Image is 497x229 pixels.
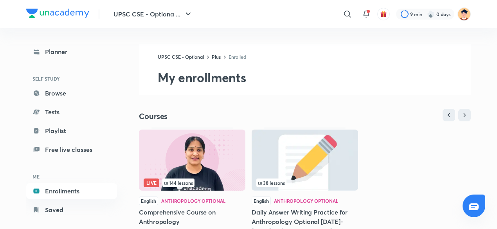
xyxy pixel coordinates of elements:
[212,54,221,60] a: Plus
[377,8,390,20] button: avatar
[26,202,117,218] a: Saved
[26,104,117,120] a: Tests
[256,179,353,187] div: left
[26,142,117,157] a: Free live classes
[26,72,117,85] h6: SELF STUDY
[229,54,246,60] a: Enrolled
[26,123,117,139] a: Playlist
[26,9,89,18] img: Company Logo
[26,9,89,20] a: Company Logo
[26,44,117,60] a: Planner
[256,179,353,187] div: infocontainer
[109,6,198,22] button: UPSC CSE - Optiona ...
[139,130,245,191] img: Thumbnail
[164,180,193,185] span: 144 lessons
[256,179,353,187] div: infosection
[274,198,338,203] div: Anthropology Optional
[252,130,358,191] img: Thumbnail
[26,170,117,183] h6: ME
[26,183,117,199] a: Enrollments
[26,85,117,101] a: Browse
[144,179,241,187] div: left
[258,180,285,185] span: 38 lessons
[139,197,158,205] span: English
[158,54,204,60] a: UPSC CSE - Optional
[380,11,387,18] img: avatar
[161,198,225,203] div: Anthropology Optional
[427,10,435,18] img: streak
[144,179,241,187] div: infocontainer
[144,179,159,187] span: Live
[457,7,471,21] img: yuneela k
[139,207,245,226] h5: Comprehensive Course on Anthropology
[252,197,271,205] span: English
[158,70,471,85] h2: My enrollments
[144,179,241,187] div: infosection
[139,111,305,121] h4: Courses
